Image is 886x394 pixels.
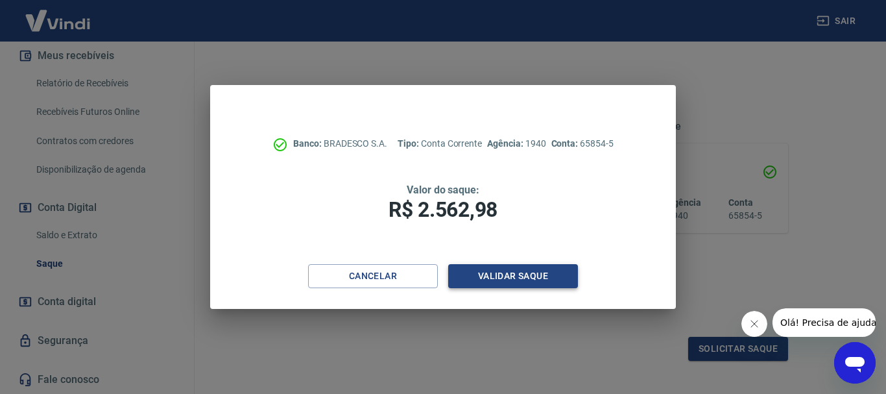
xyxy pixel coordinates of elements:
span: Agência: [487,138,525,149]
span: R$ 2.562,98 [389,197,497,222]
button: Validar saque [448,264,578,288]
iframe: Botão para abrir a janela de mensagens [834,342,876,384]
iframe: Fechar mensagem [741,311,767,337]
iframe: Mensagem da empresa [772,308,876,337]
span: Valor do saque: [407,184,479,196]
p: 65854-5 [551,137,614,151]
button: Cancelar [308,264,438,288]
span: Tipo: [398,138,421,149]
p: 1940 [487,137,545,151]
p: BRADESCO S.A. [293,137,387,151]
p: Conta Corrente [398,137,482,151]
span: Banco: [293,138,324,149]
span: Olá! Precisa de ajuda? [8,9,109,19]
span: Conta: [551,138,581,149]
